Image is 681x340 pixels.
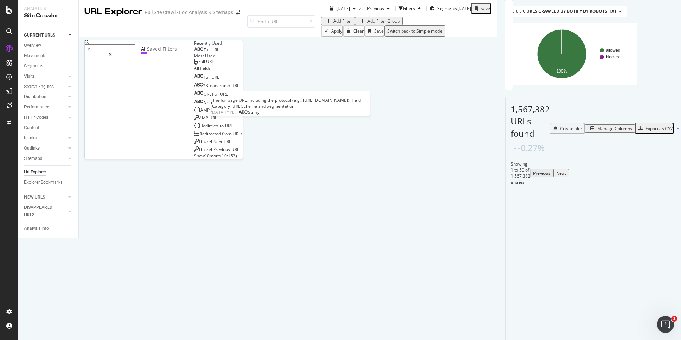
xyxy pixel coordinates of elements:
span: Next [213,139,223,145]
span: Redirects [200,123,220,129]
div: Segments [24,62,43,70]
input: Find a URL [247,15,315,28]
div: Inlinks [24,134,37,142]
div: DISAPPEARED URLS [24,204,60,219]
button: Add Filter Group [355,17,403,25]
div: Previous [533,170,550,176]
svg: A chart. [514,23,626,85]
div: CURRENT URLS [24,32,55,39]
div: Full Site Crawl - Log Analysis & Sitemaps [145,9,233,16]
a: Url Explorer [24,168,73,176]
span: ( 10 / 153 ) [220,153,237,159]
div: Sitemaps [24,155,42,162]
div: Analysis Info [24,225,49,232]
span: URL [211,107,218,113]
a: Movements [24,52,73,60]
button: Add Filter [321,17,355,25]
div: The full page URL, including the protocol (e.g., [URL][DOMAIN_NAME]). Field Category: URL Scheme ... [212,97,370,109]
span: 1 [671,316,677,322]
div: Save [374,28,384,34]
span: 1,567,382 URLs found [511,103,550,139]
span: URL [223,139,231,145]
h4: URLs Crawled By Botify By protocols [521,6,623,17]
div: Analytics [24,6,73,12]
div: Full URL [212,91,370,97]
a: Inlinks [24,134,66,142]
div: Apply [331,28,342,34]
div: Explorer Bookmarks [24,179,62,186]
div: Overview [24,42,41,49]
div: Saved Filters [147,45,177,52]
a: Sitemaps [24,155,66,162]
text: blocked [606,55,620,60]
text: 100% [557,69,567,74]
div: Recently Used [194,40,243,46]
h4: URLs Crawled By Botify By focus [514,6,604,17]
a: Distribution [24,93,66,101]
a: Overview [24,42,73,49]
span: Linkrel [199,139,213,145]
span: Redirected [200,131,222,137]
div: Save [481,5,490,11]
div: Content [24,124,39,132]
div: All [141,45,147,52]
a: Segments [24,62,73,70]
div: Filters [403,5,415,11]
span: URL [231,83,239,89]
div: Visits [24,73,35,80]
div: Add Filter Group [367,18,400,24]
text: allowed [606,48,620,53]
div: -0.27% [518,142,545,154]
svg: A chart. [511,23,623,85]
button: Switch back to Simple mode [384,25,445,37]
div: Create alert [560,126,584,132]
span: URL [211,47,219,53]
span: Full [204,47,211,53]
div: Export as CSV [646,126,673,132]
div: arrow-right-arrow-left [236,10,240,15]
span: URLs Crawled By Botify By parameters [519,8,610,14]
button: Export as CSV [635,123,674,134]
span: URL [231,146,239,152]
a: NEW URLS [24,194,66,201]
div: A chart. [525,23,637,85]
span: Full [204,74,211,80]
a: Search Engines [24,83,66,90]
div: [DATE] [457,5,471,11]
h4: URLs Crawled By Botify By robots_txt [525,6,627,17]
span: Show 10 more [194,153,220,159]
span: URL [211,74,219,80]
button: Segments[DATE] [430,3,471,14]
div: Switch back to Simple mode [387,28,442,34]
div: URL Explorer [84,6,142,18]
img: Equal [514,147,516,149]
span: AMP [200,107,211,113]
span: Breadcrumb [205,83,231,89]
div: Clear [353,28,364,34]
div: Url Explorer [24,168,46,176]
span: URL [225,123,233,129]
a: Explorer Bookmarks [24,179,73,186]
span: vs [359,5,364,11]
span: URL [204,91,212,97]
button: Previous [530,169,553,177]
button: Manage Columns [585,124,635,133]
div: Add Filter [333,18,352,24]
div: Search Engines [24,83,54,90]
svg: A chart. [518,23,630,85]
a: Outlinks [24,145,66,152]
svg: A chart. [521,23,633,85]
button: Create alert [550,123,585,134]
span: Segments [437,5,457,11]
span: URLs Crawled By Botify By focus [516,8,593,14]
div: Next [556,170,566,176]
div: Outlinks [24,145,40,152]
span: URLs Crawled By Botify By pagetype [512,8,597,14]
span: String [248,109,260,115]
span: Normalized [204,100,228,106]
div: Showing 1 to 50 of 1,567,382 entries [511,161,530,185]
